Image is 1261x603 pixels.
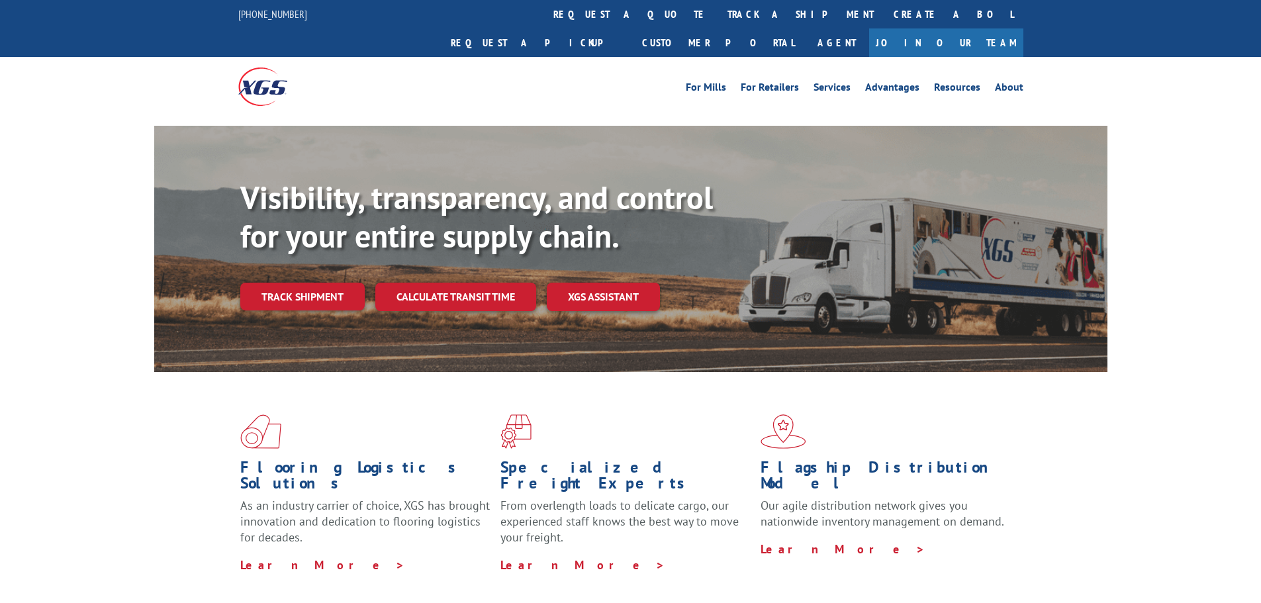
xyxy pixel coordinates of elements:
a: Learn More > [240,557,405,573]
a: Request a pickup [441,28,632,57]
a: Advantages [865,82,919,97]
p: From overlength loads to delicate cargo, our experienced staff knows the best way to move your fr... [500,498,751,557]
a: [PHONE_NUMBER] [238,7,307,21]
a: Agent [804,28,869,57]
a: Calculate transit time [375,283,536,311]
b: Visibility, transparency, and control for your entire supply chain. [240,177,713,256]
a: For Mills [686,82,726,97]
a: XGS ASSISTANT [547,283,660,311]
img: xgs-icon-total-supply-chain-intelligence-red [240,414,281,449]
h1: Flooring Logistics Solutions [240,459,490,498]
span: As an industry carrier of choice, XGS has brought innovation and dedication to flooring logistics... [240,498,490,545]
img: xgs-icon-flagship-distribution-model-red [761,414,806,449]
a: Resources [934,82,980,97]
a: Track shipment [240,283,365,310]
a: Learn More > [500,557,665,573]
h1: Specialized Freight Experts [500,459,751,498]
h1: Flagship Distribution Model [761,459,1011,498]
img: xgs-icon-focused-on-flooring-red [500,414,532,449]
a: Services [814,82,851,97]
a: Join Our Team [869,28,1023,57]
a: Learn More > [761,541,925,557]
a: About [995,82,1023,97]
a: For Retailers [741,82,799,97]
a: Customer Portal [632,28,804,57]
span: Our agile distribution network gives you nationwide inventory management on demand. [761,498,1004,529]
